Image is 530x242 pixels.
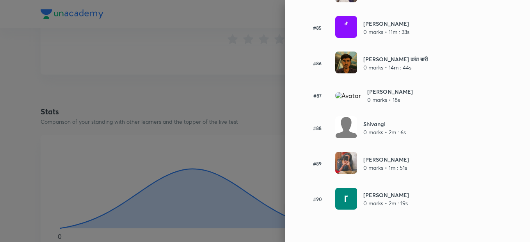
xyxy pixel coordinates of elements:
[335,16,357,38] img: Avatar
[304,196,331,203] h6: #90
[304,125,331,132] h6: #88
[304,92,331,99] h6: #87
[304,60,331,67] h6: #86
[363,164,409,172] p: 0 marks • 1m : 51s
[363,128,406,136] p: 0 marks • 2m : 6s
[335,152,357,174] img: Avatar
[363,55,428,63] h6: [PERSON_NAME] कांत बारी
[363,20,409,28] h6: [PERSON_NAME]
[363,199,409,207] p: 0 marks • 2m : 19s
[335,52,357,73] img: Avatar
[304,24,331,31] h6: #85
[304,160,331,167] h6: #89
[367,87,413,96] h6: [PERSON_NAME]
[363,191,409,199] h6: [PERSON_NAME]
[363,63,428,71] p: 0 marks • 14m : 44s
[335,116,357,138] img: Avatar
[363,155,409,164] h6: [PERSON_NAME]
[363,28,409,36] p: 0 marks • 11m : 33s
[335,92,361,99] img: Avatar
[363,120,406,128] h6: Shivangi
[335,188,357,210] img: Avatar
[367,96,413,104] p: 0 marks • 18s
